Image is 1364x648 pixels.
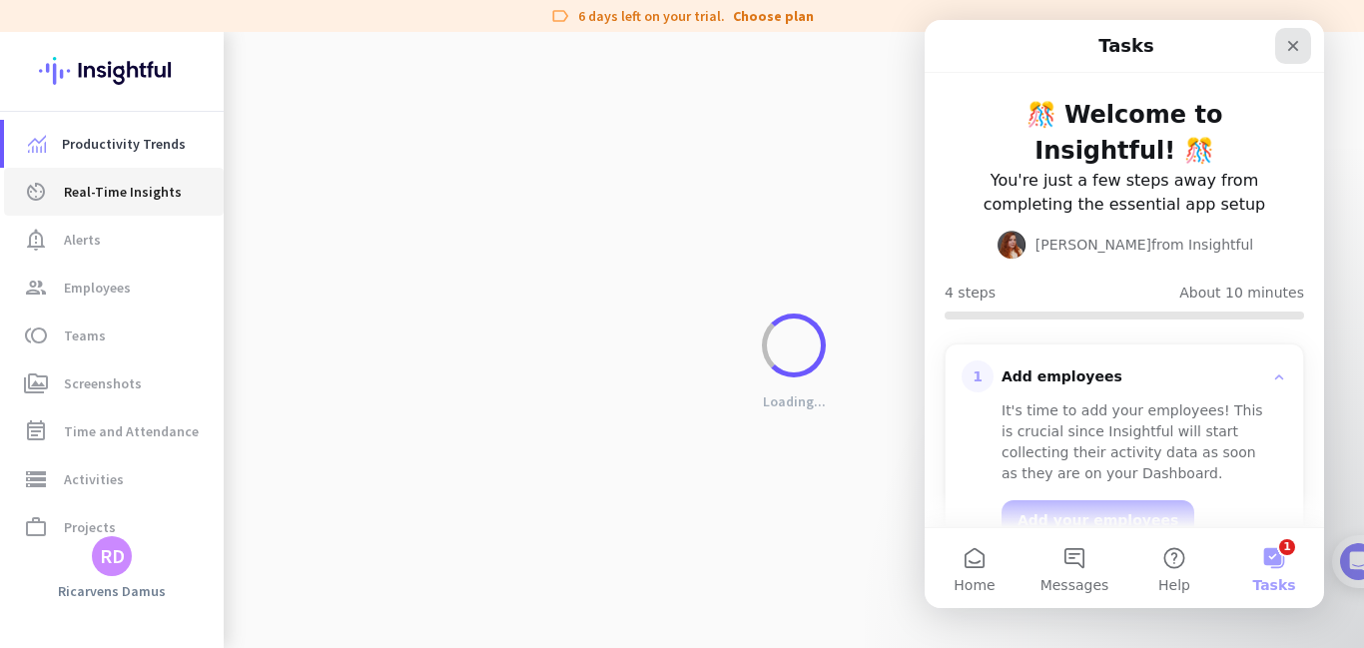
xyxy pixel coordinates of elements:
[4,312,224,359] a: tollTeams
[4,264,224,312] a: groupEmployees
[62,132,186,156] span: Productivity Trends
[550,6,570,26] i: label
[64,276,131,300] span: Employees
[925,20,1324,608] iframe: Intercom live chat
[4,120,224,168] a: menu-itemProductivity Trends
[64,515,116,539] span: Projects
[24,515,48,539] i: work_outline
[24,180,48,204] i: av_timer
[24,228,48,252] i: notification_important
[24,419,48,443] i: event_note
[24,276,48,300] i: group
[4,216,224,264] a: notification_importantAlerts
[733,6,814,26] a: Choose plan
[64,180,182,204] span: Real-Time Insights
[64,324,106,347] span: Teams
[4,359,224,407] a: perm_mediaScreenshots
[64,467,124,491] span: Activities
[64,371,142,395] span: Screenshots
[39,32,185,110] img: Insightful logo
[4,503,224,551] a: work_outlineProjects
[4,168,224,216] a: av_timerReal-Time Insights
[28,135,46,153] img: menu-item
[24,467,48,491] i: storage
[24,371,48,395] i: perm_media
[64,419,199,443] span: Time and Attendance
[100,546,125,566] div: RD
[4,407,224,455] a: event_noteTime and Attendance
[763,392,826,410] p: Loading...
[4,455,224,503] a: storageActivities
[64,228,101,252] span: Alerts
[24,324,48,347] i: toll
